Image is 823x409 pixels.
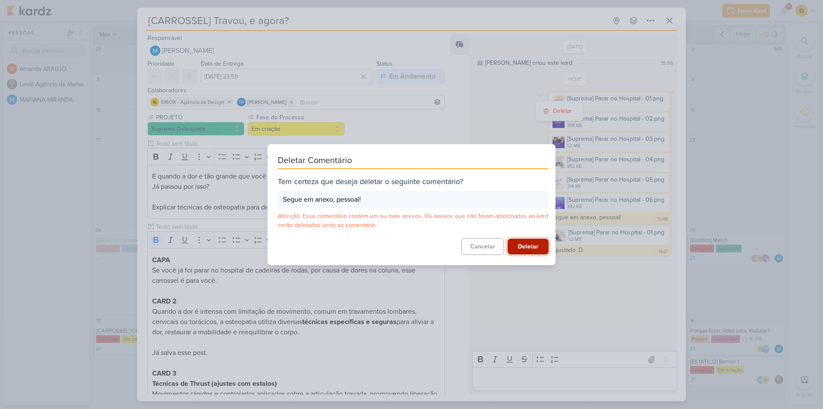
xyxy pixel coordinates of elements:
div: Deletar Comentário [278,155,549,169]
div: Tem certeza que deseja deletar o seguinte comentário? [278,176,549,188]
div: Atenção: Esse comentário contém um ou mais anexos. Os anexos que não foram adicionados ao kard se... [278,212,549,230]
button: Cancelar [461,238,504,255]
div: Segue em anexo, pessoal! [283,194,544,205]
button: Deletar [508,239,549,254]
